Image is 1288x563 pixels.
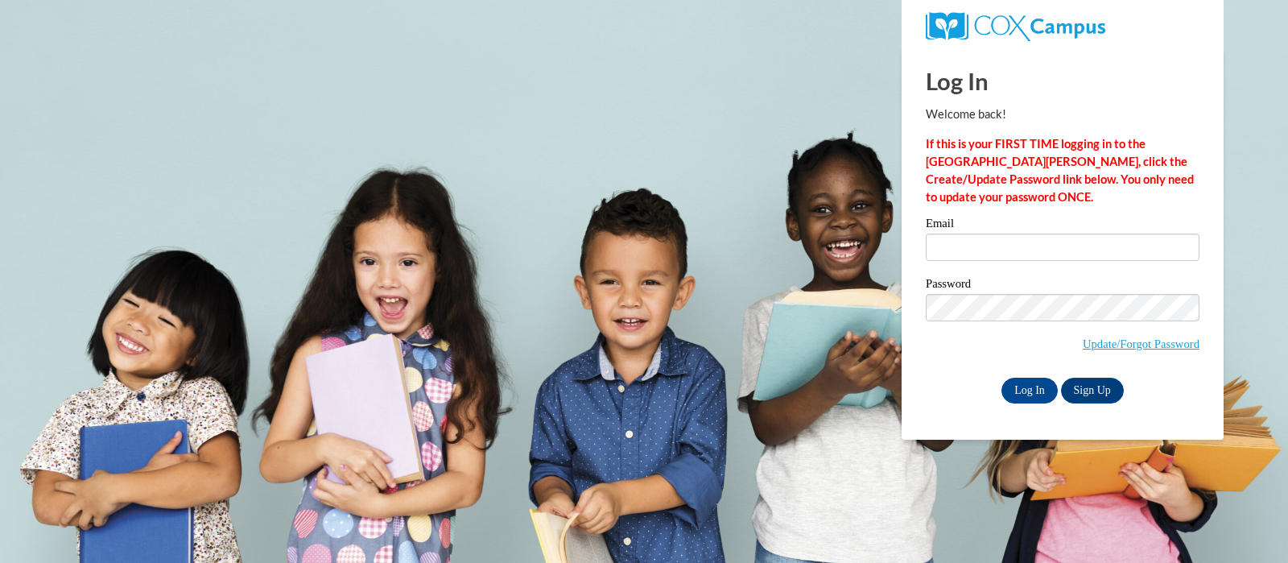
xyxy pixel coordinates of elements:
[926,137,1194,204] strong: If this is your FIRST TIME logging in to the [GEOGRAPHIC_DATA][PERSON_NAME], click the Create/Upd...
[1001,378,1058,404] input: Log In
[926,106,1199,123] p: Welcome back!
[926,278,1199,294] label: Password
[1061,378,1124,404] a: Sign Up
[926,19,1105,32] a: COX Campus
[926,12,1105,41] img: COX Campus
[926,64,1199,97] h1: Log In
[1083,337,1199,350] a: Update/Forgot Password
[926,217,1199,234] label: Email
